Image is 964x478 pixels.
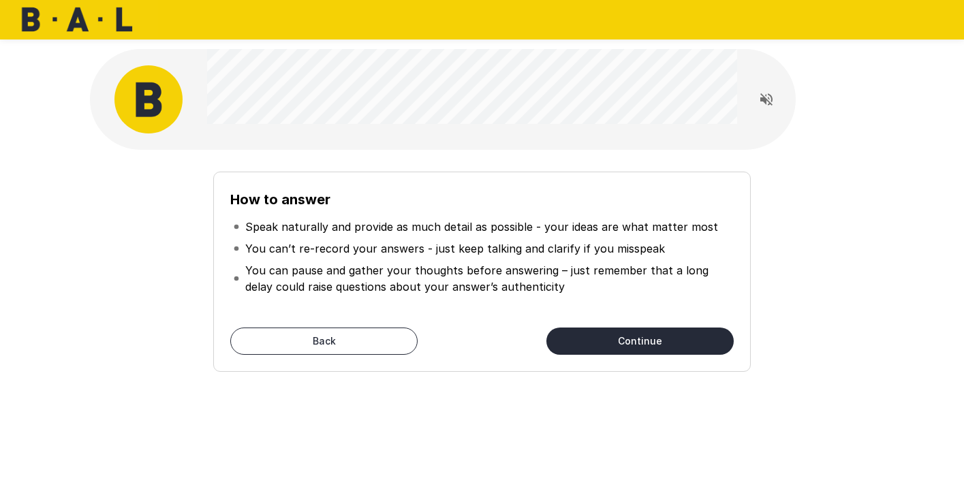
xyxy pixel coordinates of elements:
[245,262,730,295] p: You can pause and gather your thoughts before answering – just remember that a long delay could r...
[753,86,780,113] button: Read questions aloud
[245,240,665,257] p: You can’t re-record your answers - just keep talking and clarify if you misspeak
[230,191,330,208] b: How to answer
[114,65,183,133] img: bal_avatar.png
[546,328,734,355] button: Continue
[230,328,418,355] button: Back
[245,219,718,235] p: Speak naturally and provide as much detail as possible - your ideas are what matter most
